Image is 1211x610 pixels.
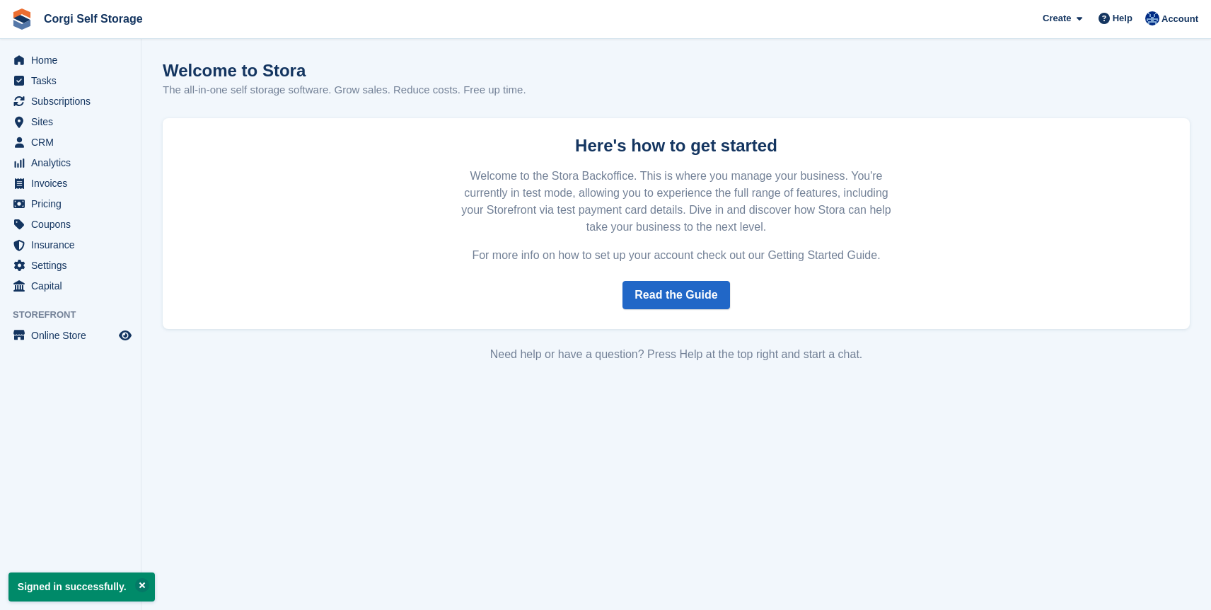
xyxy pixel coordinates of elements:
div: Need help or have a question? Press Help at the top right and start a chat. [163,346,1190,363]
h1: Welcome to Stora [163,61,526,80]
a: Corgi Self Storage [38,7,149,30]
a: menu [7,194,134,214]
a: menu [7,91,134,111]
span: Pricing [31,194,116,214]
a: menu [7,71,134,91]
a: menu [7,235,134,255]
span: Subscriptions [31,91,116,111]
a: menu [7,326,134,345]
span: Coupons [31,214,116,234]
span: Storefront [13,308,141,322]
a: menu [7,214,134,234]
a: menu [7,153,134,173]
img: Alan Cooper [1145,11,1159,25]
a: menu [7,50,134,70]
a: menu [7,112,134,132]
span: Online Store [31,326,116,345]
span: Capital [31,276,116,296]
span: CRM [31,132,116,152]
a: menu [7,255,134,275]
p: The all-in-one self storage software. Grow sales. Reduce costs. Free up time. [163,82,526,98]
a: menu [7,132,134,152]
p: Welcome to the Stora Backoffice. This is where you manage your business. You're currently in test... [453,168,900,236]
a: Preview store [117,327,134,344]
span: Help [1113,11,1132,25]
strong: Here's how to get started [575,136,777,155]
span: Tasks [31,71,116,91]
span: Account [1161,12,1198,26]
p: Signed in successfully. [8,572,155,602]
span: Sites [31,112,116,132]
span: Invoices [31,173,116,193]
a: menu [7,276,134,296]
p: For more info on how to set up your account check out our Getting Started Guide. [453,247,900,264]
span: Settings [31,255,116,275]
a: Read the Guide [622,281,729,309]
span: Insurance [31,235,116,255]
span: Home [31,50,116,70]
span: Create [1043,11,1071,25]
span: Analytics [31,153,116,173]
a: menu [7,173,134,193]
img: stora-icon-8386f47178a22dfd0bd8f6a31ec36ba5ce8667c1dd55bd0f319d3a0aa187defe.svg [11,8,33,30]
